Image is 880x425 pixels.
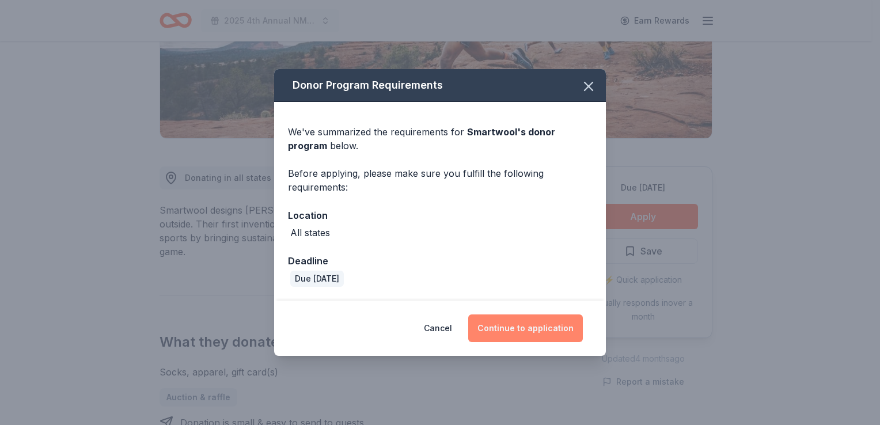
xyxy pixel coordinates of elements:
[290,226,330,240] div: All states
[274,69,606,102] div: Donor Program Requirements
[468,314,583,342] button: Continue to application
[288,253,592,268] div: Deadline
[424,314,452,342] button: Cancel
[288,208,592,223] div: Location
[288,125,592,153] div: We've summarized the requirements for below.
[288,166,592,194] div: Before applying, please make sure you fulfill the following requirements:
[290,271,344,287] div: Due [DATE]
